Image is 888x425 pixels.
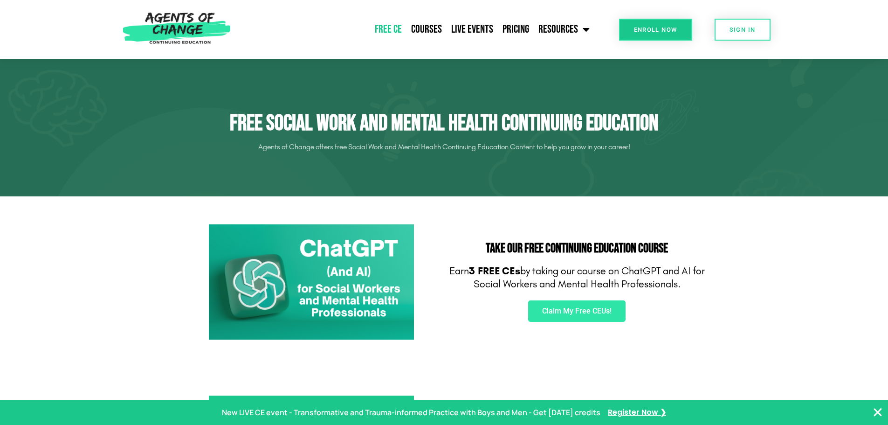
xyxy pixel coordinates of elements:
h2: Take Our FREE Continuing Education Course [449,242,705,255]
a: Free CE [370,18,406,41]
a: Pricing [498,18,534,41]
a: Enroll Now [619,19,692,41]
span: Claim My Free CEUs! [542,307,612,315]
span: SIGN IN [730,27,756,33]
span: Enroll Now [634,27,677,33]
b: 3 FREE CEs [469,265,520,277]
a: Register Now ❯ [608,406,666,419]
p: New LIVE CE event - Transformative and Trauma-informed Practice with Boys and Men - Get [DATE] cr... [222,406,600,419]
a: Courses [406,18,447,41]
a: SIGN IN [715,19,771,41]
a: Resources [534,18,594,41]
h1: Free Social Work and Mental Health Continuing Education [183,110,705,137]
a: Claim My Free CEUs! [528,300,626,322]
a: Live Events [447,18,498,41]
button: Close Banner [872,407,883,418]
p: Agents of Change offers free Social Work and Mental Health Continuing Education Content to help y... [183,139,705,154]
nav: Menu [235,18,594,41]
p: Earn by taking our course on ChatGPT and AI for Social Workers and Mental Health Professionals. [449,265,705,291]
